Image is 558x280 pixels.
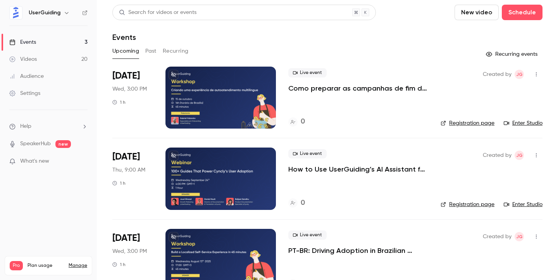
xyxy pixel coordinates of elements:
div: 1 h [112,261,126,268]
span: Joud Ghazal [515,232,524,241]
iframe: Noticeable Trigger [78,158,88,165]
a: Manage [69,263,87,269]
a: 0 [288,198,305,208]
li: help-dropdown-opener [9,122,88,131]
button: Past [145,45,157,57]
div: 1 h [112,99,126,105]
h4: 0 [301,198,305,208]
span: Created by [483,151,511,160]
button: New video [455,5,499,20]
span: Created by [483,232,511,241]
a: How to Use UserGuiding’s AI Assistant for Seamless Support and Adoption [288,165,428,174]
div: Events [9,38,36,46]
a: Registration page [441,201,494,208]
span: Joud Ghazal [515,70,524,79]
span: JG [516,151,523,160]
button: Recurring [163,45,189,57]
div: Search for videos or events [119,9,196,17]
span: Plan usage [28,263,64,269]
span: Created by [483,70,511,79]
span: Help [20,122,31,131]
a: Como preparar as campanhas de fim de ano com a UserGuiding [288,84,428,93]
span: Wed, 3:00 PM [112,85,147,93]
span: JG [516,70,523,79]
div: 1 h [112,180,126,186]
span: Joud Ghazal [515,151,524,160]
h4: 0 [301,117,305,127]
img: UserGuiding [10,7,22,19]
a: Registration page [441,119,494,127]
a: PT-BR: Driving Adoption in Brazilian Fintech Companies with UserGuiding [288,246,428,255]
span: [DATE] [112,151,140,163]
span: What's new [20,157,49,165]
h1: Events [112,33,136,42]
a: SpeakerHub [20,140,51,148]
button: Recurring events [482,48,542,60]
div: Videos [9,55,37,63]
h6: UserGuiding [29,9,60,17]
span: Pro [10,261,23,270]
span: Live event [288,149,327,158]
div: Oct 23 Thu, 4:00 PM (Europe/Istanbul) [112,148,153,210]
button: Schedule [502,5,542,20]
div: Settings [9,89,40,97]
div: Audience [9,72,44,80]
span: [DATE] [112,232,140,244]
a: Enter Studio [504,201,542,208]
span: Live event [288,230,327,240]
button: Upcoming [112,45,139,57]
span: Live event [288,68,327,77]
span: new [55,140,71,148]
a: Enter Studio [504,119,542,127]
div: Oct 15 Wed, 4:00 PM (America/Sao Paulo) [112,67,153,129]
a: 0 [288,117,305,127]
span: Thu, 9:00 AM [112,166,145,174]
span: [DATE] [112,70,140,82]
span: Wed, 3:00 PM [112,247,147,255]
span: JG [516,232,523,241]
